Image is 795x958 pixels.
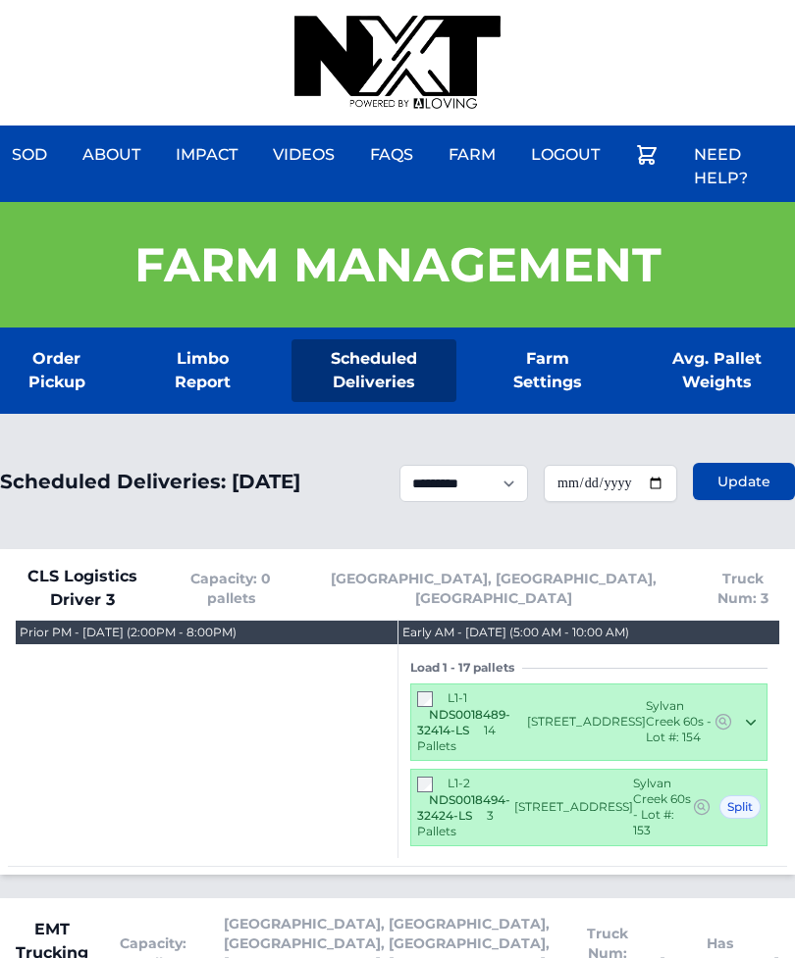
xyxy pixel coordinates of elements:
[294,16,501,110] img: nextdaysod.com Logo
[448,690,467,705] span: L1-1
[16,565,150,612] span: CLS Logistics Driver 3
[410,660,522,676] span: Load 1 - 17 pallets
[682,131,795,202] a: Need Help?
[519,131,611,178] a: Logout
[437,131,507,178] a: Farm
[633,776,692,838] span: Sylvan Creek 60s - Lot #: 153
[719,795,761,819] span: Split
[358,131,425,178] a: FAQs
[20,625,237,640] div: Prior PM - [DATE] (2:00PM - 8:00PM)
[488,339,607,402] a: Farm Settings
[145,339,261,402] a: Limbo Report
[417,723,496,753] span: 14 Pallets
[527,714,646,730] span: [STREET_ADDRESS]
[134,241,662,288] h1: Farm Management
[646,698,714,745] span: Sylvan Creek 60s - Lot #: 154
[417,808,494,838] span: 3 Pallets
[514,799,633,815] span: [STREET_ADDRESS]
[312,569,676,608] span: [GEOGRAPHIC_DATA], [GEOGRAPHIC_DATA], [GEOGRAPHIC_DATA]
[708,569,779,608] span: Truck Num: 3
[164,131,249,178] a: Impact
[402,625,629,640] div: Early AM - [DATE] (5:00 AM - 10:00 AM)
[291,339,456,402] a: Scheduled Deliveries
[71,131,152,178] a: About
[638,339,795,402] a: Avg. Pallet Weights
[448,776,470,790] span: L1-2
[693,463,795,500] button: Update
[417,792,510,823] span: NDS0018494-32424-LS
[417,707,510,737] span: NDS0018489-32414-LS
[261,131,346,178] a: Videos
[717,472,770,491] span: Update
[182,569,281,608] span: Capacity: 0 pallets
